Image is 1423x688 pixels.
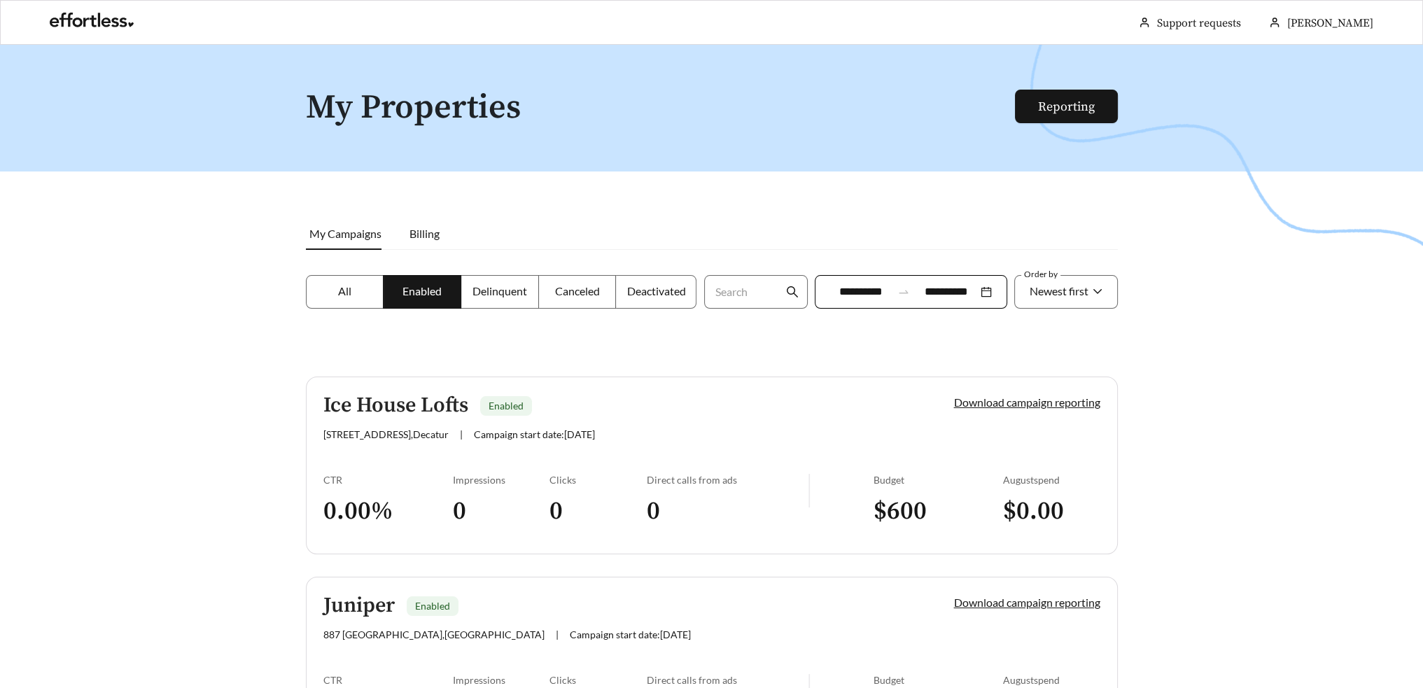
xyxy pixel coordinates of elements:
[1287,16,1373,30] span: [PERSON_NAME]
[323,674,453,686] div: CTR
[954,596,1100,609] a: Download campaign reporting
[472,284,527,297] span: Delinquent
[306,90,1016,127] h1: My Properties
[555,284,600,297] span: Canceled
[453,674,550,686] div: Impressions
[626,284,685,297] span: Deactivated
[954,395,1100,409] a: Download campaign reporting
[415,600,450,612] span: Enabled
[323,394,468,417] h5: Ice House Lofts
[556,629,559,640] span: |
[323,474,453,486] div: CTR
[647,674,808,686] div: Direct calls from ads
[549,674,647,686] div: Clicks
[647,474,808,486] div: Direct calls from ads
[647,496,808,527] h3: 0
[474,428,595,440] span: Campaign start date: [DATE]
[323,428,449,440] span: [STREET_ADDRESS] , Decatur
[409,227,440,240] span: Billing
[1030,284,1088,297] span: Newest first
[549,496,647,527] h3: 0
[570,629,691,640] span: Campaign start date: [DATE]
[874,474,1003,486] div: Budget
[338,284,351,297] span: All
[808,474,810,507] img: line
[1038,99,1095,115] a: Reporting
[1003,674,1100,686] div: August spend
[402,284,442,297] span: Enabled
[1157,16,1241,30] a: Support requests
[306,377,1118,554] a: Ice House LoftsEnabled[STREET_ADDRESS],Decatur|Campaign start date:[DATE]Download campaign report...
[323,496,453,527] h3: 0.00 %
[1003,474,1100,486] div: August spend
[489,400,524,412] span: Enabled
[453,474,550,486] div: Impressions
[549,474,647,486] div: Clicks
[323,594,395,617] h5: Juniper
[460,428,463,440] span: |
[786,286,799,298] span: search
[453,496,550,527] h3: 0
[1003,496,1100,527] h3: $ 0.00
[897,286,910,298] span: to
[874,496,1003,527] h3: $ 600
[1015,90,1118,123] button: Reporting
[897,286,910,298] span: swap-right
[874,674,1003,686] div: Budget
[309,227,381,240] span: My Campaigns
[323,629,545,640] span: 887 [GEOGRAPHIC_DATA] , [GEOGRAPHIC_DATA]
